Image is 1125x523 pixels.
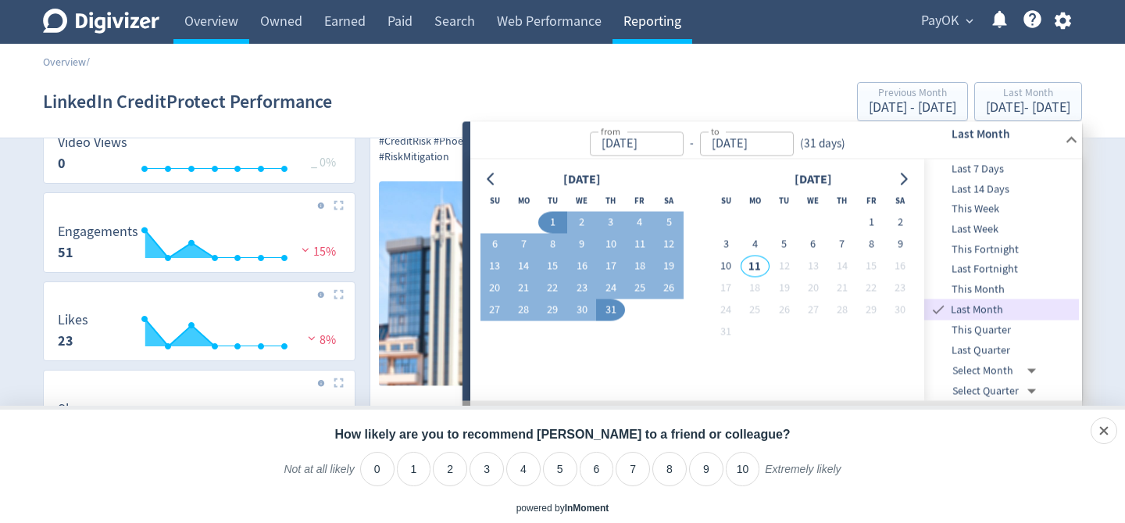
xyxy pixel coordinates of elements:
[379,181,588,386] img: https://media.cf.digivizer.com/images/linkedin-138836093-urn:li:share:7357963168326799360-6e13c50...
[924,261,1079,278] span: Last Fortnight
[986,101,1070,115] div: [DATE] - [DATE]
[741,256,770,278] button: 11
[58,243,73,262] strong: 51
[567,212,596,234] button: 2
[509,299,538,321] button: 28
[304,332,320,344] img: negative-performance.svg
[856,278,885,299] button: 22
[798,299,827,321] button: 27
[334,289,344,299] img: Placeholder
[596,299,625,321] button: 31
[470,452,504,486] li: 3
[924,181,1079,198] span: Last 14 Days
[886,212,915,234] button: 2
[43,77,332,127] h1: LinkedIn CreditProtect Performance
[689,452,723,486] li: 9
[625,190,654,212] th: Friday
[798,256,827,278] button: 13
[924,341,1079,361] div: Last Quarter
[596,212,625,234] button: 3
[712,190,741,212] th: Sunday
[924,260,1079,280] div: Last Fortnight
[892,168,915,190] button: Go to next month
[480,278,509,299] button: 20
[952,360,1042,381] div: Select Month
[827,190,856,212] th: Thursday
[741,234,770,256] button: 4
[1091,417,1117,444] div: Close survey
[625,212,654,234] button: 4
[924,239,1079,260] div: This Fortnight
[770,190,798,212] th: Tuesday
[25,41,37,53] img: website_grey.svg
[470,122,1082,159] div: from-to(31 days)Last Month
[655,278,684,299] button: 26
[596,256,625,278] button: 17
[770,299,798,321] button: 26
[770,278,798,299] button: 19
[567,278,596,299] button: 23
[601,124,620,138] label: from
[86,55,90,69] span: /
[798,190,827,212] th: Wednesday
[567,299,596,321] button: 30
[538,234,567,256] button: 8
[948,302,1079,319] span: Last Month
[765,462,841,489] label: Extremely likely
[480,299,509,321] button: 27
[652,452,687,486] li: 8
[924,159,1079,401] nav: presets
[655,234,684,256] button: 12
[567,190,596,212] th: Wednesday
[916,9,977,34] button: PayOK
[567,256,596,278] button: 16
[794,134,852,152] div: ( 31 days )
[770,256,798,278] button: 12
[480,168,503,190] button: Go to previous month
[684,134,700,152] div: -
[924,179,1079,199] div: Last 14 Days
[827,299,856,321] button: 28
[455,403,498,417] div: Likes
[856,212,885,234] button: 1
[798,278,827,299] button: 20
[924,322,1079,339] span: This Quarter
[924,299,1079,321] div: Last Month
[924,161,1079,178] span: Last 7 Days
[58,134,127,152] dt: Video Views
[625,278,654,299] button: 25
[50,135,348,177] svg: Video Views 0
[711,124,720,138] label: to
[304,332,336,348] span: 8%
[516,502,609,515] div: powered by inmoment
[596,278,625,299] button: 24
[924,321,1079,341] div: This Quarter
[655,190,684,212] th: Saturday
[924,220,1079,240] div: Last Week
[580,452,614,486] li: 6
[44,25,77,38] div: v 4.0.24
[284,462,354,489] label: Not at all likely
[924,201,1079,218] span: This Week
[616,452,650,486] li: 7
[538,299,567,321] button: 29
[58,154,66,173] strong: 0
[921,9,959,34] span: PayOK
[509,278,538,299] button: 21
[857,82,968,121] button: Previous Month[DATE] - [DATE]
[924,199,1079,220] div: This Week
[379,403,455,417] div: Impressions
[924,279,1079,299] div: This Month
[480,256,509,278] button: 13
[712,321,741,343] button: 31
[827,256,856,278] button: 14
[462,401,1082,422] div: Compare to
[397,452,431,486] li: 1
[856,234,885,256] button: 8
[827,234,856,256] button: 7
[924,159,1079,180] div: Last 7 Days
[432,403,446,416] span: 505
[538,190,567,212] th: Tuesday
[58,311,88,329] dt: Likes
[173,92,263,102] div: Keywords by Traffic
